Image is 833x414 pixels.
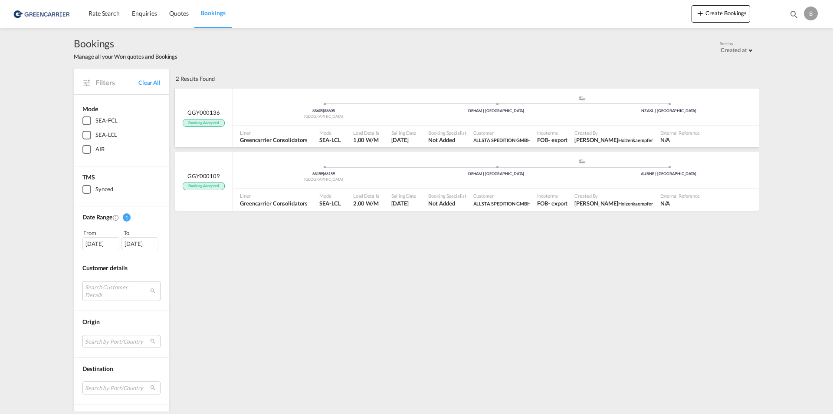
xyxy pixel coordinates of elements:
[175,89,759,148] div: GGY000136 Booking Accepted Pickup Germany assets/icons/custom/ship-fill.svgassets/icons/custom/ro...
[95,145,105,154] div: AIR
[574,129,653,136] span: Created By
[237,177,410,182] div: [GEOGRAPHIC_DATA]
[804,7,818,20] div: B
[82,185,161,194] md-checkbox: Synced
[312,108,324,113] span: 88605
[82,264,127,272] span: Customer details
[473,201,531,206] span: ALLSTA SPEDITION GMBH
[582,171,755,177] div: AUBNE | [GEOGRAPHIC_DATA]
[169,10,188,17] span: Quotes
[319,129,341,136] span: Mode
[95,116,118,125] div: SEA-FCL
[577,96,587,100] md-icon: assets/icons/custom/ship-fill.svg
[582,108,755,114] div: NZAKL | [GEOGRAPHIC_DATA]
[391,129,416,136] span: Sailing Date
[353,129,379,136] span: Load Details
[112,214,119,221] md-icon: Created On
[187,109,220,116] span: GGY000136
[240,192,307,199] span: Liner
[82,364,161,373] div: Destination
[324,108,335,113] span: 88605
[82,229,121,237] div: From
[95,131,117,139] div: SEA-LCL
[323,171,324,176] span: |
[473,192,531,199] span: Customer
[473,199,531,207] span: ALLSTA SPEDITION GMBH
[692,5,750,23] button: icon-plus 400-fgCreate Bookings
[537,199,548,207] div: FOB
[82,318,161,326] div: Origin
[574,199,653,207] span: Bianca Holzenkaempfer
[175,152,759,211] div: GGY000109 Booking Accepted Pickup Germany assets/icons/custom/ship-fill.svgassets/icons/custom/ro...
[574,192,653,199] span: Created By
[574,136,653,144] span: Bianca Holzenkaempfer
[121,237,158,250] div: [DATE]
[537,199,567,207] span: FOB export
[548,199,567,207] div: - export
[13,4,72,23] img: 1378a7308afe11ef83610d9e779c6b34.png
[95,185,113,194] div: Synced
[312,171,324,176] span: 68159
[789,10,799,19] md-icon: icon-magnify
[95,78,138,87] span: Filters
[353,136,379,143] span: 1,00 W/M
[720,40,733,46] span: Sort by
[721,46,747,53] div: Created at
[789,10,799,23] div: icon-magnify
[537,136,567,144] span: FOB export
[123,229,161,237] div: To
[537,136,548,144] div: FOB
[183,182,224,190] span: Booking Accepted
[240,199,307,207] span: Greencarrier Consolidators
[82,173,95,181] span: TMS
[319,199,341,207] span: SEA-LCL
[428,129,466,136] span: Booking Specialist
[200,9,225,17] span: Bookings
[323,108,324,113] span: |
[660,192,700,199] span: External Reference
[82,365,113,372] span: Destination
[240,129,307,136] span: Liner
[410,171,583,177] div: DEHAM | [GEOGRAPHIC_DATA]
[82,264,161,272] div: Customer details
[660,199,700,207] span: N/A
[82,229,161,250] span: From To [DATE][DATE]
[428,136,466,144] span: Not Added
[176,69,215,88] div: 2 Results Found
[695,8,705,18] md-icon: icon-plus 400-fg
[473,136,531,144] span: ALLSTA SPEDITION GMBH
[577,159,587,163] md-icon: assets/icons/custom/ship-fill.svg
[537,192,567,199] span: Incoterms
[428,199,466,207] span: Not Added
[82,145,161,154] md-checkbox: AIR
[82,318,99,325] span: Origin
[353,192,379,199] span: Load Details
[240,136,307,144] span: Greencarrier Consolidators
[82,116,161,125] md-checkbox: SEA-FCL
[324,171,335,176] span: 68159
[410,108,583,114] div: DEHAM | [GEOGRAPHIC_DATA]
[391,136,416,144] span: 29 Sep 2025
[353,200,379,207] span: 2,00 W/M
[183,119,224,127] span: Booking Accepted
[82,237,119,250] div: [DATE]
[74,53,177,60] span: Manage all your Won quotes and Bookings
[138,79,161,86] a: Clear All
[187,172,220,180] span: GGY000109
[428,192,466,199] span: Booking Specialist
[237,114,410,119] div: [GEOGRAPHIC_DATA]
[660,129,700,136] span: External Reference
[82,213,112,221] span: Date Range
[123,213,131,222] span: 1
[89,10,120,17] span: Rate Search
[537,129,567,136] span: Incoterms
[473,137,531,143] span: ALLSTA SPEDITION GMBH
[618,201,653,206] span: Holzenkaempfer
[618,137,653,143] span: Holzenkaempfer
[473,129,531,136] span: Customer
[660,136,700,144] span: N/A
[391,199,416,207] span: 15 Sep 2025
[319,192,341,199] span: Mode
[74,36,177,50] span: Bookings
